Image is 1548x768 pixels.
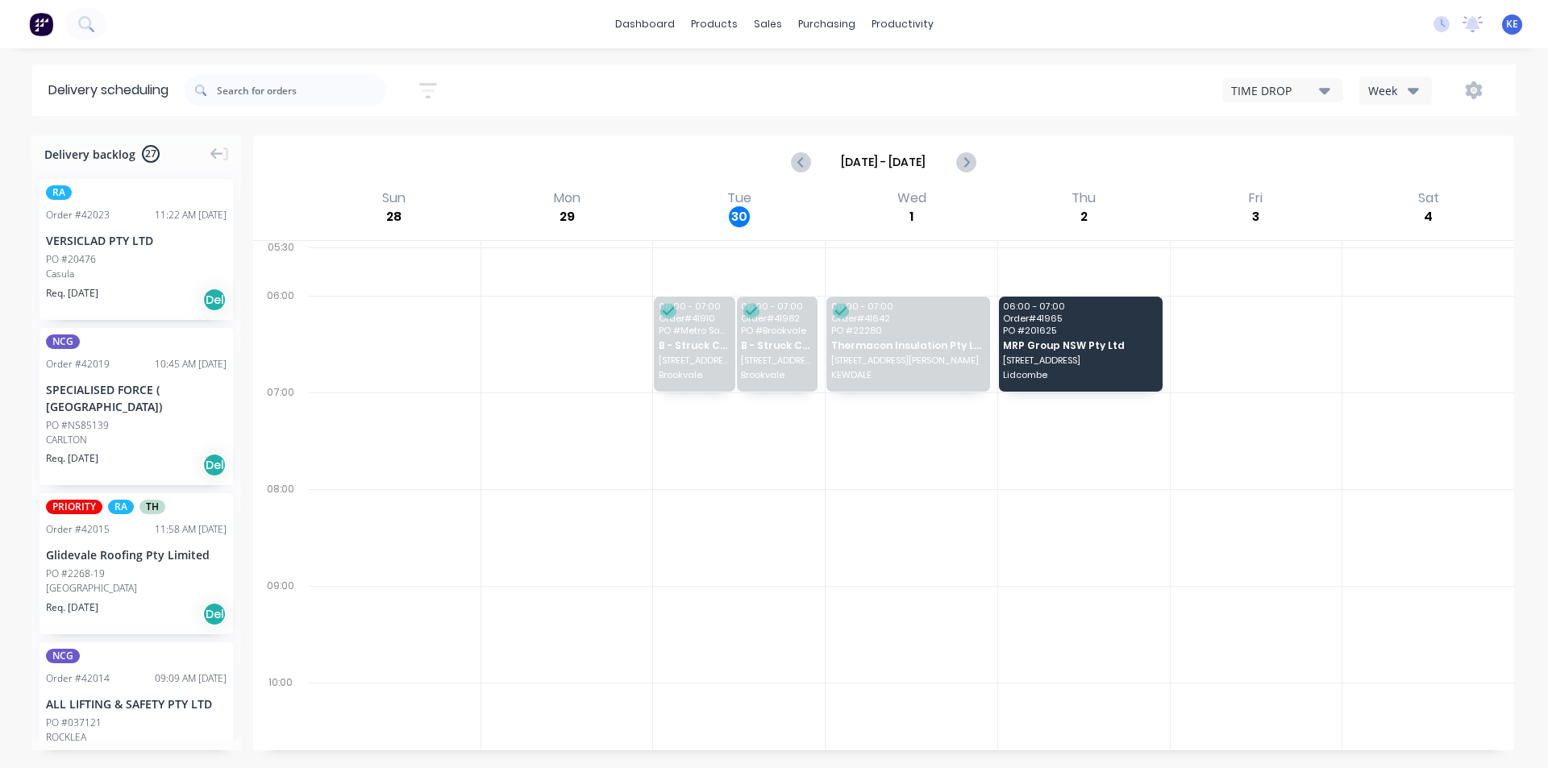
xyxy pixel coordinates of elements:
[46,695,227,712] div: ALL LIFTING & SAFETY PTY LTD
[863,12,942,36] div: productivity
[1368,82,1415,99] div: Week
[46,267,227,281] div: Casula
[46,357,110,372] div: Order # 42019
[1003,340,1156,351] span: MRP Group NSW Pty Ltd
[790,12,863,36] div: purchasing
[659,370,730,380] span: Brookvale
[659,313,730,323] span: Order # 41910
[202,453,227,477] div: Del
[139,500,165,514] span: TH
[659,301,730,311] span: 06:00 - 07:00
[1244,190,1267,206] div: Fri
[831,340,984,351] span: Thermacon Insulation Pty Ltd
[253,576,308,673] div: 09:00
[253,383,308,479] div: 07:00
[1073,206,1094,227] div: 2
[155,357,227,372] div: 10:45 AM [DATE]
[1222,78,1343,102] button: TIME DROP
[46,433,227,447] div: CARLTON
[253,238,308,286] div: 05:30
[729,206,750,227] div: 30
[831,326,984,335] span: PO # 22280
[46,185,72,200] span: RA
[1003,326,1156,335] span: PO # 201625
[1003,355,1156,365] span: [STREET_ADDRESS]
[741,313,812,323] span: Order # 41982
[46,567,105,581] div: PO #2268-19
[46,232,227,249] div: VERSICLAD PTY LTD
[901,206,922,227] div: 1
[1231,82,1319,99] div: TIME DROP
[46,649,80,663] span: NCG
[1359,77,1432,105] button: Week
[155,522,227,537] div: 11:58 AM [DATE]
[46,334,80,349] span: NCG
[44,146,135,163] span: Delivery backlog
[46,581,227,596] div: [GEOGRAPHIC_DATA]
[46,286,98,301] span: Req. [DATE]
[253,479,308,576] div: 08:00
[46,252,96,267] div: PO #20476
[142,145,160,163] span: 27
[46,451,98,466] span: Req. [DATE]
[722,190,756,206] div: Tue
[741,301,812,311] span: 06:00 - 07:00
[659,340,730,351] span: B - Struck Constructions Pty Ltd T/A BRC
[741,340,812,351] span: B - Struck Constructions Pty Ltd T/A BRC
[831,313,984,323] span: Order # 41642
[202,602,227,626] div: Del
[741,370,812,380] span: Brookvale
[1003,370,1156,380] span: Lidcombe
[377,190,410,206] div: Sun
[683,12,746,36] div: products
[831,355,984,365] span: [STREET_ADDRESS][PERSON_NAME]
[384,206,405,227] div: 28
[46,522,110,537] div: Order # 42015
[1506,17,1518,31] span: KE
[46,716,102,730] div: PO #037121
[46,671,110,686] div: Order # 42014
[659,326,730,335] span: PO # Metro Samples
[46,500,102,514] span: PRIORITY
[108,500,134,514] span: RA
[32,64,185,116] div: Delivery scheduling
[1413,190,1444,206] div: Sat
[831,370,984,380] span: KEWDALE
[217,74,386,106] input: Search for orders
[202,288,227,312] div: Del
[1067,190,1101,206] div: Thu
[29,12,53,36] img: Factory
[893,190,931,206] div: Wed
[746,12,790,36] div: sales
[556,206,577,227] div: 29
[253,286,308,383] div: 06:00
[659,355,730,365] span: [STREET_ADDRESS]
[46,730,227,745] div: ROCKLEA
[46,418,109,433] div: PO #NS85139
[1246,206,1267,227] div: 3
[607,12,683,36] a: dashboard
[1418,206,1439,227] div: 4
[549,190,585,206] div: Mon
[1003,301,1156,311] span: 06:00 - 07:00
[155,208,227,222] div: 11:22 AM [DATE]
[831,301,984,311] span: 06:00 - 07:00
[1003,313,1156,323] span: Order # 41965
[741,355,812,365] span: [STREET_ADDRESS]
[46,208,110,222] div: Order # 42023
[46,600,98,615] span: Req. [DATE]
[741,326,812,335] span: PO # Brookvale
[46,381,227,415] div: SPECIALISED FORCE ( [GEOGRAPHIC_DATA])
[46,546,227,563] div: Glidevale Roofing Pty Limited
[155,671,227,686] div: 09:09 AM [DATE]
